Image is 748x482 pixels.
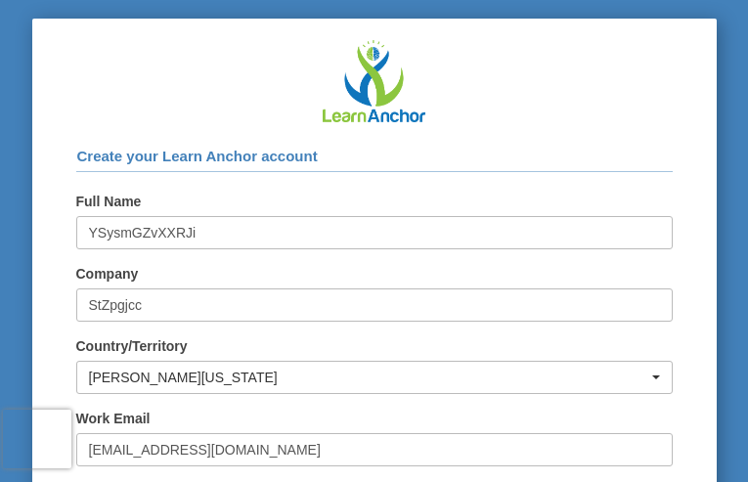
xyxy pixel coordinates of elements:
label: Company [76,264,139,284]
label: Country/Territory [76,336,188,356]
iframe: reCAPTCHA [3,410,253,468]
button: [PERSON_NAME][US_STATE] [76,361,673,394]
img: Learn Anchor [323,40,425,121]
label: Full Name [76,192,142,211]
div: [PERSON_NAME][US_STATE] [89,368,648,387]
label: Work Email [76,409,151,428]
h4: Create your Learn Anchor account [76,142,673,173]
